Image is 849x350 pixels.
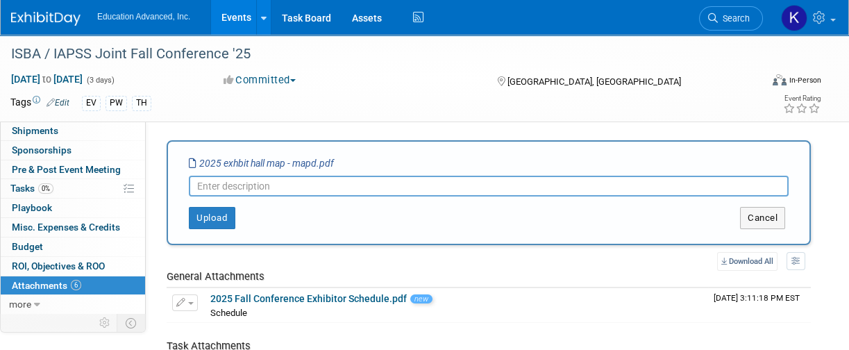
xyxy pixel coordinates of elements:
[1,218,145,237] a: Misc. Expenses & Credits
[12,222,120,233] span: Misc. Expenses & Credits
[410,294,432,303] span: new
[717,252,777,271] a: Download All
[507,76,681,87] span: [GEOGRAPHIC_DATA], [GEOGRAPHIC_DATA]
[12,241,43,252] span: Budget
[714,293,800,303] span: Upload Timestamp
[10,95,69,111] td: Tags
[699,6,763,31] a: Search
[40,74,53,85] span: to
[783,95,821,102] div: Event Rating
[1,276,145,295] a: Attachments6
[10,73,83,85] span: [DATE] [DATE]
[12,260,105,272] span: ROI, Objectives & ROO
[82,96,101,110] div: EV
[97,12,190,22] span: Education Advanced, Inc.
[11,12,81,26] img: ExhibitDay
[12,144,72,156] span: Sponsorships
[132,96,151,110] div: TH
[773,74,787,85] img: Format-Inperson.png
[167,270,264,283] span: General Attachments
[47,98,69,108] a: Edit
[708,288,811,323] td: Upload Timestamp
[85,76,115,85] span: (3 days)
[1,257,145,276] a: ROI, Objectives & ROO
[219,73,301,87] button: Committed
[189,176,789,197] input: Enter description
[1,160,145,179] a: Pre & Post Event Meeting
[189,158,334,169] i: 2025 exhbit hall map - mapd.pdf
[781,5,807,31] img: Kim Tunnell
[10,183,53,194] span: Tasks
[117,314,146,332] td: Toggle Event Tabs
[210,293,407,304] a: 2025 Fall Conference Exhibitor Schedule.pdf
[12,125,58,136] span: Shipments
[1,199,145,217] a: Playbook
[38,183,53,194] span: 0%
[12,202,52,213] span: Playbook
[189,207,235,229] button: Upload
[789,75,821,85] div: In-Person
[1,179,145,198] a: Tasks0%
[106,96,127,110] div: PW
[1,295,145,314] a: more
[1,122,145,140] a: Shipments
[71,280,81,290] span: 6
[1,141,145,160] a: Sponsorships
[1,237,145,256] a: Budget
[12,280,81,291] span: Attachments
[703,72,821,93] div: Event Format
[210,308,247,318] span: Schedule
[740,207,785,229] button: Cancel
[718,13,750,24] span: Search
[9,299,31,310] span: more
[93,314,117,332] td: Personalize Event Tab Strip
[12,164,121,175] span: Pre & Post Event Meeting
[6,42,752,67] div: ISBA / IAPSS Joint Fall Conference '25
